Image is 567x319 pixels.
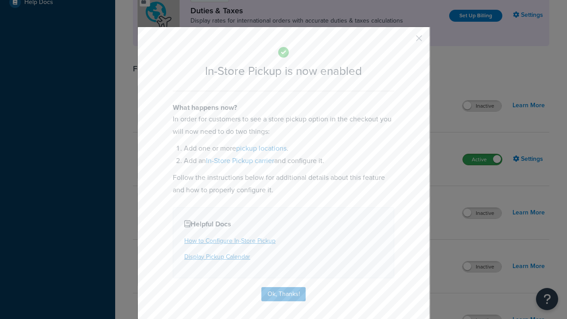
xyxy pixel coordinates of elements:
li: Add one or more . [184,142,394,155]
p: Follow the instructions below for additional details about this feature and how to properly confi... [173,171,394,196]
a: In-Store Pickup carrier [206,156,274,166]
h4: Helpful Docs [184,219,383,230]
button: Ok, Thanks! [261,287,306,301]
h2: In-Store Pickup is now enabled [173,65,394,78]
p: In order for customers to see a store pickup option in the checkout you will now need to do two t... [173,113,394,138]
h4: What happens now? [173,102,394,113]
a: Display Pickup Calendar [184,252,250,261]
a: pickup locations [236,143,287,153]
a: How to Configure In-Store Pickup [184,236,276,245]
li: Add an and configure it. [184,155,394,167]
